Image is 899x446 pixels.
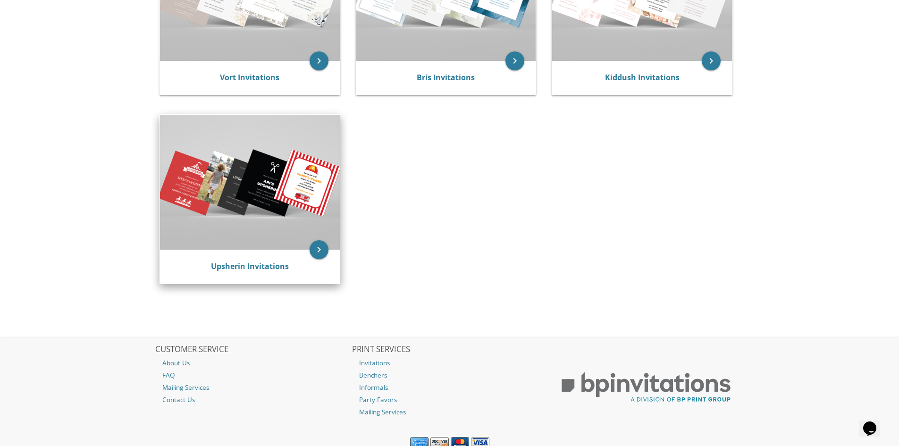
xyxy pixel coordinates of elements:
a: Invitations [352,357,547,369]
a: keyboard_arrow_right [702,51,721,70]
a: Benchers [352,369,547,381]
a: keyboard_arrow_right [505,51,524,70]
a: Kiddush Invitations [605,72,680,83]
a: Party Favors [352,394,547,406]
a: Upsherin Invitations [211,261,289,271]
a: Vort Invitations [220,72,279,83]
a: Mailing Services [155,381,351,394]
h2: CUSTOMER SERVICE [155,345,351,354]
a: Contact Us [155,394,351,406]
h2: PRINT SERVICES [352,345,547,354]
a: FAQ [155,369,351,381]
a: Informals [352,381,547,394]
iframe: chat widget [859,408,890,437]
a: keyboard_arrow_right [310,240,328,259]
a: Mailing Services [352,406,547,418]
a: About Us [155,357,351,369]
img: Upsherin Invitations [160,115,340,249]
img: BP Print Group [548,364,744,411]
a: keyboard_arrow_right [310,51,328,70]
a: Bris Invitations [417,72,475,83]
